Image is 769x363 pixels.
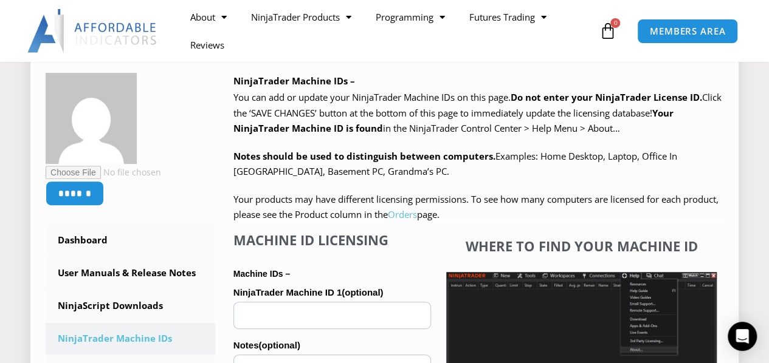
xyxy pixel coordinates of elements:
span: MEMBERS AREA [650,27,726,36]
a: NinjaTrader Products [239,3,364,31]
span: Your products may have different licensing permissions. To see how many computers are licensed fo... [233,193,719,221]
span: (optional) [342,287,383,297]
span: Click the ‘SAVE CHANGES’ button at the bottom of this page to immediately update the licensing da... [233,91,722,134]
a: Programming [364,3,457,31]
h4: Machine ID Licensing [233,232,431,248]
nav: Menu [178,3,596,59]
a: Futures Trading [457,3,559,31]
span: You can add or update your NinjaTrader Machine IDs on this page. [233,91,511,103]
strong: Notes should be used to distinguish between computers. [233,150,495,162]
a: MEMBERS AREA [637,19,739,44]
span: (optional) [258,340,300,350]
h4: Where to find your Machine ID [446,238,717,254]
a: Reviews [178,31,236,59]
img: LogoAI | Affordable Indicators – NinjaTrader [27,9,158,53]
label: Notes [233,336,431,355]
a: NinjaScript Downloads [46,290,215,322]
a: User Manuals & Release Notes [46,257,215,289]
span: 0 [610,18,620,28]
b: NinjaTrader Machine IDs – [233,75,355,87]
a: Dashboard [46,225,215,256]
a: NinjaTrader Machine IDs [46,323,215,355]
img: ccf4745b25e76243c1430d314dc8625f5d5b483ced076717a0c121f55cd2c24f [46,73,137,164]
b: Do not enter your NinjaTrader License ID. [511,91,702,103]
a: About [178,3,239,31]
span: Examples: Home Desktop, Laptop, Office In [GEOGRAPHIC_DATA], Basement PC, Grandma’s PC. [233,150,677,178]
a: 0 [581,13,634,49]
label: NinjaTrader Machine ID 1 [233,283,431,302]
a: Orders [388,208,417,220]
div: Open Intercom Messenger [728,322,757,351]
strong: Machine IDs – [233,269,290,279]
